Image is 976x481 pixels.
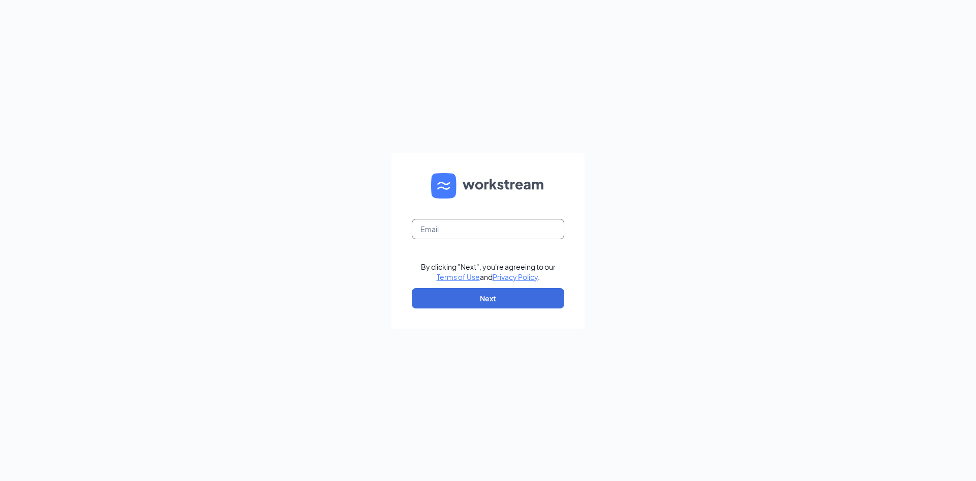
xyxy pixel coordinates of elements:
[431,173,545,199] img: WS logo and Workstream text
[437,272,480,281] a: Terms of Use
[493,272,538,281] a: Privacy Policy
[412,288,564,308] button: Next
[421,262,556,282] div: By clicking "Next", you're agreeing to our and .
[412,219,564,239] input: Email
